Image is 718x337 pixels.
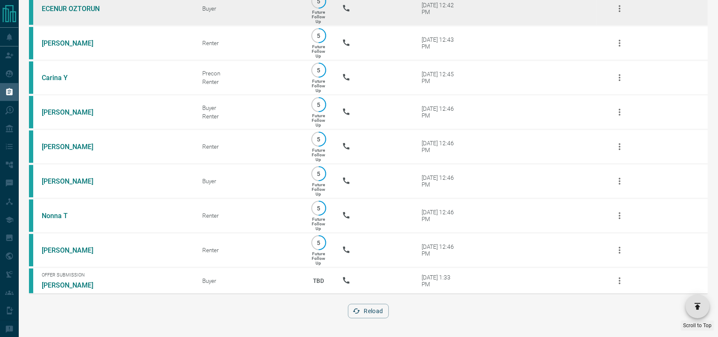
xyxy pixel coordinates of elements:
p: 5 [316,32,322,39]
div: [DATE] 12:43 PM [422,36,458,50]
div: [DATE] 12:46 PM [422,174,458,188]
div: Buyer [202,104,295,111]
a: [PERSON_NAME] [42,108,106,116]
div: Renter [202,212,295,219]
div: [DATE] 12:46 PM [422,209,458,222]
a: [PERSON_NAME] [42,281,106,289]
div: Renter [202,143,295,150]
span: Offer Submission [42,272,190,278]
p: 5 [316,136,322,142]
div: condos.ca [29,165,33,197]
a: [PERSON_NAME] [42,39,106,47]
p: 5 [316,205,322,211]
div: [DATE] 12:45 PM [422,71,458,84]
span: Scroll to Top [683,323,712,328]
button: Reload [348,304,388,318]
div: condos.ca [29,96,33,128]
p: Future Follow Up [312,251,325,265]
a: [PERSON_NAME] [42,246,106,254]
p: Future Follow Up [312,217,325,231]
div: condos.ca [29,268,33,293]
div: Buyer [202,5,295,12]
p: 5 [316,239,322,246]
div: condos.ca [29,199,33,232]
div: condos.ca [29,61,33,94]
p: Future Follow Up [312,148,325,162]
div: Precon [202,70,295,77]
div: condos.ca [29,27,33,59]
div: condos.ca [29,234,33,266]
div: Buyer [202,277,295,284]
div: [DATE] 1:33 PM [422,274,458,288]
div: [DATE] 12:46 PM [422,105,458,119]
div: condos.ca [29,130,33,163]
div: Renter [202,247,295,253]
a: Carina Y [42,74,106,82]
div: Renter [202,113,295,120]
p: Future Follow Up [312,10,325,24]
div: [DATE] 12:42 PM [422,2,458,15]
p: 5 [316,101,322,108]
p: TBD [308,269,329,292]
div: Renter [202,40,295,46]
p: 5 [316,67,322,73]
a: ECENUR OZTORUN [42,5,106,13]
p: Future Follow Up [312,79,325,93]
a: [PERSON_NAME] [42,177,106,185]
p: Future Follow Up [312,44,325,58]
p: 5 [316,170,322,177]
p: Future Follow Up [312,113,325,127]
a: Nonna T [42,212,106,220]
a: [PERSON_NAME] [42,143,106,151]
div: [DATE] 12:46 PM [422,243,458,257]
p: Future Follow Up [312,182,325,196]
div: [DATE] 12:46 PM [422,140,458,153]
div: Renter [202,78,295,85]
div: Buyer [202,178,295,184]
